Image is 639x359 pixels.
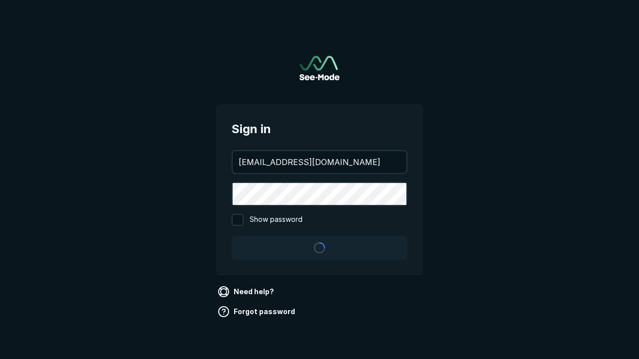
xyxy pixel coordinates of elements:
img: See-Mode Logo [300,56,339,80]
input: your@email.com [233,151,406,173]
span: Show password [250,214,303,226]
span: Sign in [232,120,407,138]
a: Forgot password [216,304,299,320]
a: Need help? [216,284,278,300]
a: Go to sign in [300,56,339,80]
